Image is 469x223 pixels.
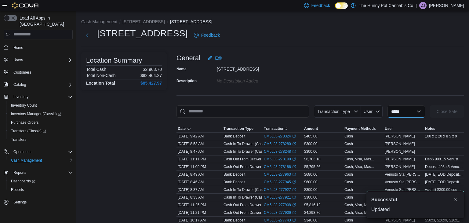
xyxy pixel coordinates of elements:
label: Description [176,79,197,83]
p: Cash Out From Drawer (Cash 1) [224,164,276,169]
span: $340.00 [304,218,317,223]
div: Cash [344,172,353,177]
a: Purchase Orders [9,119,41,126]
nav: Complex example [4,41,73,223]
p: [PERSON_NAME] [429,2,464,9]
h4: Location Total [86,81,115,86]
svg: External link [292,165,296,169]
p: Bank Deposit [224,172,245,177]
a: Home [11,44,26,51]
span: Settings [13,200,27,205]
button: [STREET_ADDRESS] [122,19,165,24]
a: Transfers (Classic) [6,127,75,135]
div: [DATE] 8:33 AM [176,194,222,201]
button: Transaction Type [222,125,263,132]
span: Dashboards [9,177,73,185]
span: Date [178,126,186,131]
div: Cash, Visa, Mas... [344,164,374,169]
div: Notification [371,196,459,203]
button: Inventory [11,93,31,101]
button: Catalog [1,80,75,89]
span: Inventory Count [11,103,37,108]
button: Reports [6,185,75,194]
p: Cash In To Drawer (Cash 1) [224,195,269,200]
div: No Description added [217,76,299,83]
span: Transfers [9,136,73,143]
a: CM5LJ3-277743External link [264,218,296,223]
button: Inventory Count [6,101,75,110]
p: The Hunny Pot Cannabis Co [359,2,413,9]
span: $4,298.76 [304,210,320,215]
span: $600.00 [304,180,317,185]
span: Transaction Type [224,126,253,131]
span: [PERSON_NAME] [385,141,415,146]
div: Cash [344,149,353,154]
span: Customers [13,70,31,75]
a: CM5LJ3-277921External link [264,195,296,200]
button: Reports [1,168,75,177]
span: $300.00 [304,195,317,200]
h4: $85,427.97 [140,81,162,86]
span: Inventory [11,93,73,101]
a: Transfers [9,136,29,143]
div: [DATE] 8:47 AM [176,148,222,155]
div: [DATE] 11:21 PM [176,209,222,216]
span: Inventory Count [9,102,73,109]
span: Home [11,44,73,51]
button: Settings [1,198,75,207]
svg: External link [292,134,296,138]
a: CM5LJ3-277927External link [264,187,296,192]
button: User [361,105,383,118]
a: CM5LJ3-278324External link [264,134,296,139]
span: Cash Management [11,158,42,163]
span: Edit [215,55,222,61]
div: Cash [344,195,353,200]
span: 100 x 2 20 x 8 5 x 9 [425,134,457,139]
div: [STREET_ADDRESS] [217,64,299,71]
span: Transfers (Classic) [9,127,73,135]
p: Cash Out From Drawer (Cash 2) [224,210,276,215]
span: Dep$ 908.15 Venusto [PERSON_NAME] [PERSON_NAME] [PERSON_NAME] [PERSON_NAME] [PERSON_NAME] Refund ... [425,157,463,162]
span: Transfers [11,137,26,142]
p: Cash Out From Drawer (Cash 1) [224,203,276,207]
span: Catalog [13,82,26,87]
p: $82,464.27 [140,73,162,78]
span: Users [11,56,73,64]
button: Cash Management [81,19,117,24]
button: Notes [424,125,464,132]
span: [DATE] EOD Deposit - Cash 2 - 100 x 2 50 x 1 20 x 18 10 x 4 5 x 6 [425,172,463,177]
a: CM5LJ3-278186External link [264,164,296,169]
input: Dark Mode [335,2,348,9]
a: Inventory Count [9,102,39,109]
div: [DATE] 11:09 PM [176,163,222,170]
span: Transaction # [264,126,287,131]
span: Customers [11,68,73,76]
a: CM5LJ3-277963External link [264,172,296,177]
span: $5,795.26 [304,164,320,169]
button: Dismiss toast [452,196,459,203]
nav: An example of EuiBreadcrumbs [81,19,464,26]
span: Feedback [311,2,330,9]
p: | [416,2,417,9]
a: Customers [11,69,34,76]
svg: External link [292,142,296,146]
a: CM5LJ3-277906External link [264,210,296,215]
span: Operations [13,149,31,154]
span: Inventory Manager (Classic) [11,112,61,116]
h6: Total Non-Cash [86,73,116,78]
a: CM5LJ3-278280External link [264,141,296,146]
span: Transfers (Classic) [11,129,46,133]
div: Cash, Visa, Mas... [344,157,374,162]
h3: General [176,54,200,62]
span: $300.00 [304,141,317,146]
span: DJ [421,2,425,9]
h3: Location Summary [86,57,142,64]
span: User [385,126,393,131]
span: $300.00 [304,187,317,192]
span: $6,703.18 [304,157,320,162]
span: Purchase Orders [11,120,39,125]
div: Cash, Visa, Mas... [344,210,374,215]
a: CM5LJ3-277945External link [264,180,296,185]
a: Cash Management [9,157,44,164]
span: Deposit 408.45 Venusto [PERSON_NAME] [PERSON_NAME] [PERSON_NAME] [PERSON_NAME] [PERSON_NAME] [425,164,463,169]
